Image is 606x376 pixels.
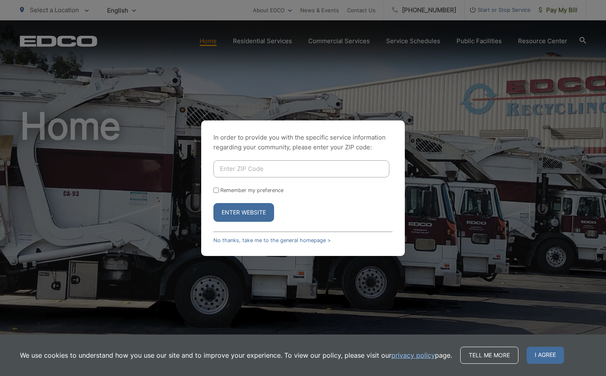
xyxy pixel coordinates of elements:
a: privacy policy [391,350,435,360]
a: Tell me more [460,347,518,364]
input: Enter ZIP Code [213,160,389,177]
a: No thanks, take me to the general homepage > [213,237,331,243]
p: In order to provide you with the specific service information regarding your community, please en... [213,133,393,152]
p: We use cookies to understand how you use our site and to improve your experience. To view our pol... [20,350,452,360]
button: Enter Website [213,203,274,222]
label: Remember my preference [220,187,283,193]
span: I agree [527,347,564,364]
